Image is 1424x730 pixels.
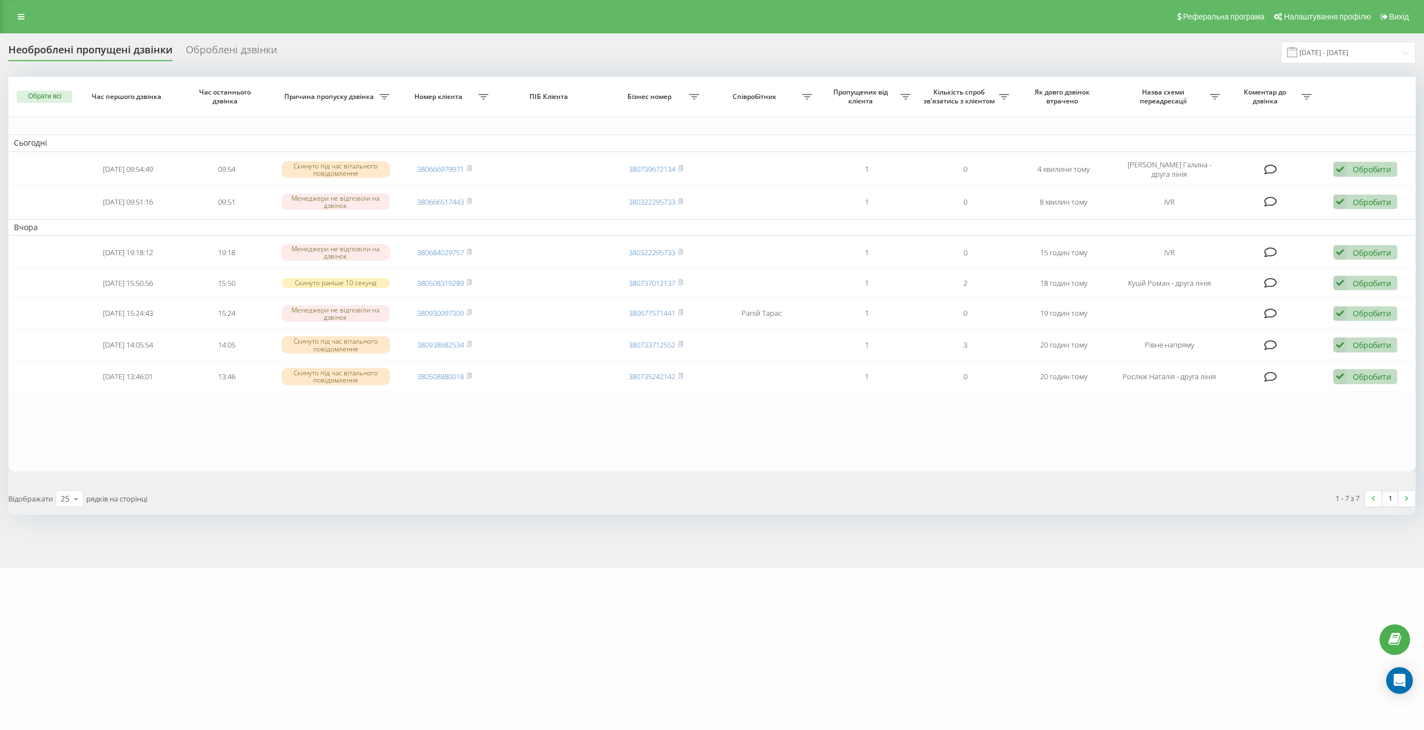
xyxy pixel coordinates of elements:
[417,278,464,288] a: 380508319289
[1119,88,1210,105] span: Назва схеми переадресації
[1353,371,1391,382] div: Обробити
[916,362,1015,391] td: 0
[187,88,265,105] span: Час останнього дзвінка
[629,371,675,381] a: 380735242142
[79,330,177,360] td: [DATE] 14:05:54
[1336,493,1359,504] div: 1 - 7 з 7
[17,91,72,103] button: Обрати всі
[1113,238,1225,267] td: IVR
[1113,330,1225,360] td: Рівне напряму
[177,330,276,360] td: 14:05
[629,278,675,288] a: 380737012137
[79,238,177,267] td: [DATE] 19:18:12
[1353,247,1391,258] div: Обробити
[417,340,464,350] a: 380938682534
[281,193,390,210] div: Менеджери не відповіли на дзвінок
[818,270,916,297] td: 1
[1015,270,1113,297] td: 18 годин тому
[79,187,177,217] td: [DATE] 09:51:16
[177,154,276,185] td: 09:54
[1390,12,1409,21] span: Вихід
[281,278,390,287] div: Скинуто раніше 10 секунд
[916,238,1015,267] td: 0
[1284,12,1371,21] span: Налаштування профілю
[629,164,675,174] a: 380739672134
[8,494,53,504] span: Відображати
[1015,362,1113,391] td: 20 годин тому
[505,92,596,101] span: ПІБ Клієнта
[1231,88,1301,105] span: Коментар до дзвінка
[818,330,916,360] td: 1
[1113,362,1225,391] td: Рослюк Наталія - друга лінія
[818,299,916,328] td: 1
[1386,667,1413,694] div: Open Intercom Messenger
[8,44,172,61] div: Необроблені пропущені дзвінки
[916,270,1015,297] td: 2
[177,187,276,217] td: 09:51
[818,154,916,185] td: 1
[916,187,1015,217] td: 0
[88,92,167,101] span: Час першого дзвінка
[177,270,276,297] td: 15:50
[8,135,1416,151] td: Сьогодні
[1015,238,1113,267] td: 15 годин тому
[1382,491,1398,506] a: 1
[79,299,177,328] td: [DATE] 15:24:43
[417,371,464,381] a: 380508880018
[1015,299,1113,328] td: 19 годин тому
[417,197,464,207] a: 380666517443
[281,368,390,385] div: Скинуто під час вітального повідомлення
[1183,12,1265,21] span: Реферальна програма
[922,88,999,105] span: Кількість спроб зв'язатись з клієнтом
[1015,330,1113,360] td: 20 годин тому
[1353,164,1391,175] div: Обробити
[417,247,464,257] a: 380684029757
[1353,278,1391,289] div: Обробити
[177,238,276,267] td: 19:18
[916,330,1015,360] td: 3
[1113,154,1225,185] td: [PERSON_NAME] Галина - друга лінія
[1113,270,1225,297] td: Куцій Роман - друга лінія
[281,161,390,178] div: Скинуто під час вітального повідомлення
[612,92,689,101] span: Бізнес номер
[79,362,177,391] td: [DATE] 13:46:01
[401,92,478,101] span: Номер клієнта
[281,244,390,261] div: Менеджери не відповіли на дзвінок
[705,299,817,328] td: Рапій Тарас
[79,154,177,185] td: [DATE] 09:54:49
[1353,340,1391,350] div: Обробити
[629,247,675,257] a: 380322295733
[177,362,276,391] td: 13:46
[629,197,675,207] a: 380322295733
[79,270,177,297] td: [DATE] 15:50:56
[186,44,277,61] div: Оброблені дзвінки
[417,164,464,174] a: 380666979971
[1025,88,1103,105] span: Як довго дзвінок втрачено
[1353,308,1391,319] div: Обробити
[417,308,464,318] a: 380930097309
[281,305,390,322] div: Менеджери не відповіли на дзвінок
[823,88,901,105] span: Пропущених від клієнта
[818,362,916,391] td: 1
[1015,154,1113,185] td: 4 хвилини тому
[629,340,675,350] a: 380733712552
[8,219,1416,236] td: Вчора
[818,238,916,267] td: 1
[61,493,70,504] div: 25
[916,299,1015,328] td: 0
[177,299,276,328] td: 15:24
[1113,187,1225,217] td: IVR
[1353,197,1391,207] div: Обробити
[916,154,1015,185] td: 0
[1015,187,1113,217] td: 8 хвилин тому
[281,92,379,101] span: Причина пропуску дзвінка
[629,308,675,318] a: 380677571441
[86,494,147,504] span: рядків на сторінці
[281,336,390,353] div: Скинуто під час вітального повідомлення
[818,187,916,217] td: 1
[710,92,802,101] span: Співробітник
